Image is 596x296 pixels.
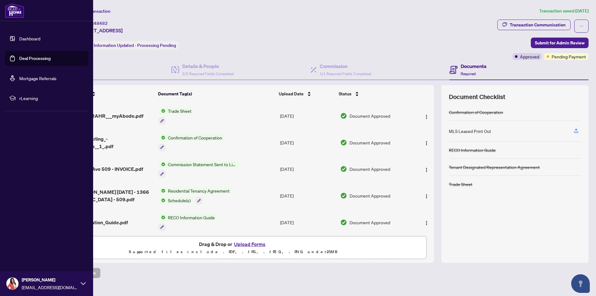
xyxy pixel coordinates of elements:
[159,134,165,141] img: Status Icon
[159,187,232,204] button: Status IconResidential Tenancy AgreementStatus IconSchedule(s)
[182,62,234,70] h4: Details & People
[424,167,429,172] img: Logo
[278,129,338,156] td: [DATE]
[510,20,566,30] div: Transaction Communication
[278,156,338,183] td: [DATE]
[159,134,225,151] button: Status IconConfirmation of Cooperation
[449,93,505,101] span: Document Checklist
[159,187,165,194] img: Status Icon
[94,20,108,26] span: 48482
[350,112,390,119] span: Document Approved
[159,107,194,124] button: Status IconTrade Sheet
[336,85,411,102] th: Status
[165,197,193,204] span: Schedule(s)
[449,128,491,134] div: MLS Leased Print Out
[579,24,584,28] span: ellipsis
[165,161,239,168] span: Commission Statement Sent to Listing Brokerage
[535,38,585,48] span: Submit for Admin Review
[422,138,431,148] button: Logo
[7,278,18,289] img: Profile Icon
[520,53,539,60] span: Approved
[552,53,586,60] span: Pending Payment
[461,62,486,70] h4: Documents
[159,107,165,114] img: Status Icon
[182,71,234,76] span: 2/2 Required Fields Completed
[422,191,431,201] button: Logo
[449,109,503,116] div: Confirmation of Cooperation
[424,141,429,146] img: Logo
[77,27,123,34] span: [STREET_ADDRESS]
[449,164,540,171] div: Tenant Designated Representation Agreement
[340,112,347,119] img: Document Status
[278,182,338,209] td: [DATE]
[531,38,589,48] button: Submit for Admin Review
[424,221,429,225] img: Logo
[19,95,84,102] span: rLearning
[497,20,571,30] button: Transaction Communication
[19,56,51,61] a: Deal Processing
[339,90,351,97] span: Status
[77,8,111,14] span: View Transaction
[19,75,56,81] a: Mortgage Referrals
[61,112,143,120] span: trade_signedRAHR___myAbode.pdf
[276,85,336,102] th: Upload Date
[279,90,304,97] span: Upload Date
[424,114,429,119] img: Logo
[159,214,165,221] img: Status Icon
[350,219,390,226] span: Document Approved
[461,71,476,76] span: Required
[61,135,153,150] span: 509_1366_Carling_-_Conf_of_Coop__1_.pdf
[159,214,217,231] button: Status IconRECO Information Guide
[449,181,472,188] div: Trade Sheet
[340,219,347,226] img: Document Status
[165,214,217,221] span: RECO Information Guide
[40,236,426,259] span: Drag & Drop orUpload FormsSupported files include .PDF, .JPG, .JPEG, .PNG under25MB
[165,107,194,114] span: Trade Sheet
[278,209,338,236] td: [DATE]
[156,85,277,102] th: Document Tag(s)
[422,111,431,121] button: Logo
[77,41,178,49] div: Status:
[94,43,176,48] span: Information Updated - Processing Pending
[61,188,153,203] span: Lease [PERSON_NAME] [DATE] - 1366 [GEOGRAPHIC_DATA] - 509.pdf
[165,187,232,194] span: Residential Tenancy Agreement
[19,36,40,41] a: Dashboard
[232,240,267,248] button: Upload Forms
[22,276,78,283] span: [PERSON_NAME]
[5,3,24,18] img: logo
[350,192,390,199] span: Document Approved
[61,219,128,226] span: RECO_Information_Guide.pdf
[59,85,156,102] th: (7) File Name
[159,161,165,168] img: Status Icon
[340,192,347,199] img: Document Status
[424,194,429,199] img: Logo
[422,217,431,227] button: Logo
[340,139,347,146] img: Document Status
[165,134,225,141] span: Confirmation of Cooperation
[571,274,590,293] button: Open asap
[199,240,267,248] span: Drag & Drop or
[278,102,338,129] td: [DATE]
[340,166,347,172] img: Document Status
[320,62,371,70] h4: Commission
[159,161,239,178] button: Status IconCommission Statement Sent to Listing Brokerage
[44,248,422,256] p: Supported files include .PDF, .JPG, .JPEG, .PNG under 25 MB
[350,166,390,172] span: Document Approved
[159,197,165,204] img: Status Icon
[449,147,496,153] div: RECO Information Guide
[539,7,589,15] article: Transaction saved [DATE]
[422,164,431,174] button: Logo
[320,71,371,76] span: 1/1 Required Fields Completed
[22,284,78,291] span: [EMAIL_ADDRESS][DOMAIN_NAME]
[61,165,143,173] span: 1366 Carling Ave 509 - INVOICE.pdf
[350,139,390,146] span: Document Approved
